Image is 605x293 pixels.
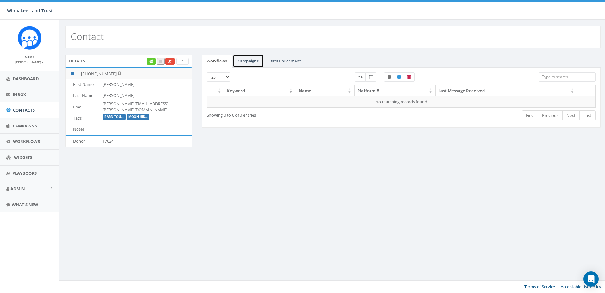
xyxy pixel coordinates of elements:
td: [PHONE_NUMBER] [78,68,192,79]
a: Previous [538,110,563,121]
span: Contacts [13,107,35,113]
span: Widgets [14,154,32,160]
td: [PERSON_NAME][EMAIL_ADDRESS][PERSON_NAME][DOMAIN_NAME] [100,101,192,113]
i: Not Validated [117,71,121,76]
td: 17624 [100,136,192,147]
td: Donor [66,136,100,147]
th: : activate to sort column ascending [207,85,224,96]
small: Name [25,55,34,59]
span: Inbox [13,92,26,97]
a: Workflows [202,55,232,68]
input: Type to search [539,72,596,82]
label: Workflow [355,72,366,82]
h2: Contact [71,31,104,42]
td: Email [66,101,100,113]
label: Barn Tour 25 [103,114,126,120]
i: This phone number is subscribed and will receive texts. [71,72,74,76]
span: Playbooks [12,170,37,176]
td: [PERSON_NAME] [100,79,192,90]
span: Workflows [13,139,40,144]
small: [PERSON_NAME] [15,60,44,64]
a: Opt Out Contact [165,58,175,65]
a: Data Enrichment [264,55,306,68]
a: Enrich Contact [147,58,156,65]
td: Tags [66,113,100,124]
label: Archived [404,72,415,82]
a: Next [562,110,580,121]
td: Notes [66,124,100,135]
span: Admin [10,186,25,192]
a: Edit [176,58,189,65]
span: What's New [12,202,38,207]
a: First [522,110,538,121]
td: First Name [66,79,100,90]
span: Dashboard [13,76,39,81]
th: Platform #: activate to sort column ascending [355,85,436,96]
td: Last Name [66,90,100,101]
div: Details [65,55,192,67]
div: Showing 0 to 0 of 0 entries [207,110,363,118]
span: Campaigns [13,123,37,129]
a: Last [579,110,596,121]
a: Acceptable Use Policy [561,284,601,290]
label: Unpublished [384,72,394,82]
label: Published [394,72,404,82]
a: Campaigns [233,55,264,68]
th: Name: activate to sort column ascending [296,85,355,96]
a: Terms of Service [524,284,555,290]
label: Moon Hike 88 [127,114,150,120]
img: Rally_Corp_Icon.png [18,26,41,50]
td: No matching records found [207,96,596,107]
div: Open Intercom Messenger [583,271,599,287]
span: Call this contact by routing a call through the phone number listed in your profile. [159,59,162,63]
a: [PERSON_NAME] [15,59,44,65]
th: Keyword: activate to sort column ascending [224,85,296,96]
td: [PERSON_NAME] [100,90,192,101]
span: Winnakee Land Trust [7,8,53,14]
label: Menu [365,72,376,82]
th: Last Message Received: activate to sort column ascending [436,85,577,96]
